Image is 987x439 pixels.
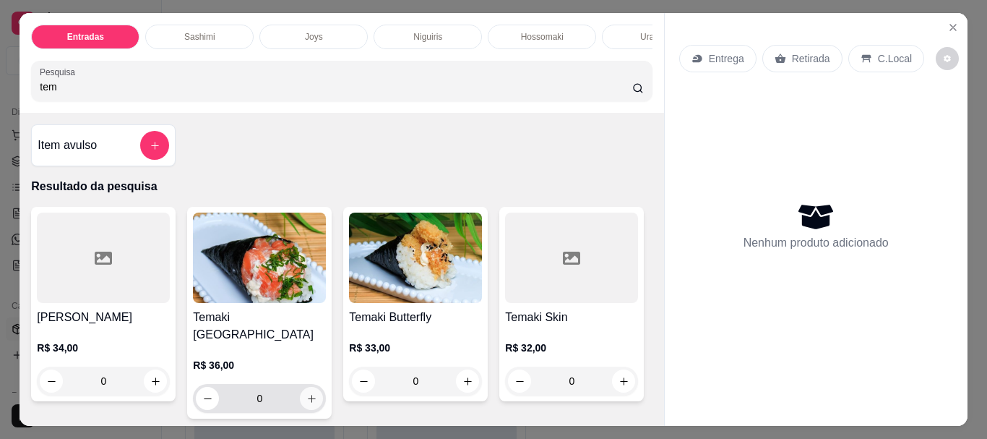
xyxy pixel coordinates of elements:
p: Nenhum produto adicionado [744,234,889,252]
p: Entrega [709,51,744,66]
p: R$ 36,00 [193,358,326,372]
button: decrease-product-quantity [40,370,63,393]
p: Sashimi [184,31,215,43]
h4: [PERSON_NAME] [37,309,170,326]
p: Uramaki [640,31,673,43]
button: decrease-product-quantity [352,370,375,393]
label: Pesquisa [40,66,80,78]
button: increase-product-quantity [144,370,167,393]
p: Niguiris [413,31,442,43]
input: Pesquisa [40,80,632,94]
h4: Temaki [GEOGRAPHIC_DATA] [193,309,326,344]
p: Resultado da pesquisa [31,178,652,195]
p: R$ 34,00 [37,341,170,355]
button: decrease-product-quantity [936,47,959,70]
h4: Temaki Skin [505,309,638,326]
button: increase-product-quantity [300,387,323,410]
h4: Item avulso [38,137,97,154]
img: product-image [193,213,326,303]
button: Close [941,16,965,39]
button: add-separate-item [140,131,169,160]
p: R$ 32,00 [505,341,638,355]
p: Retirada [792,51,830,66]
p: C.Local [878,51,912,66]
button: decrease-product-quantity [196,387,219,410]
img: product-image [349,213,482,303]
button: decrease-product-quantity [508,370,531,393]
button: increase-product-quantity [612,370,635,393]
p: R$ 33,00 [349,341,482,355]
p: Joys [305,31,323,43]
h4: Temaki Butterfly [349,309,482,326]
button: increase-product-quantity [456,370,479,393]
p: Entradas [67,31,104,43]
p: Hossomaki [521,31,564,43]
